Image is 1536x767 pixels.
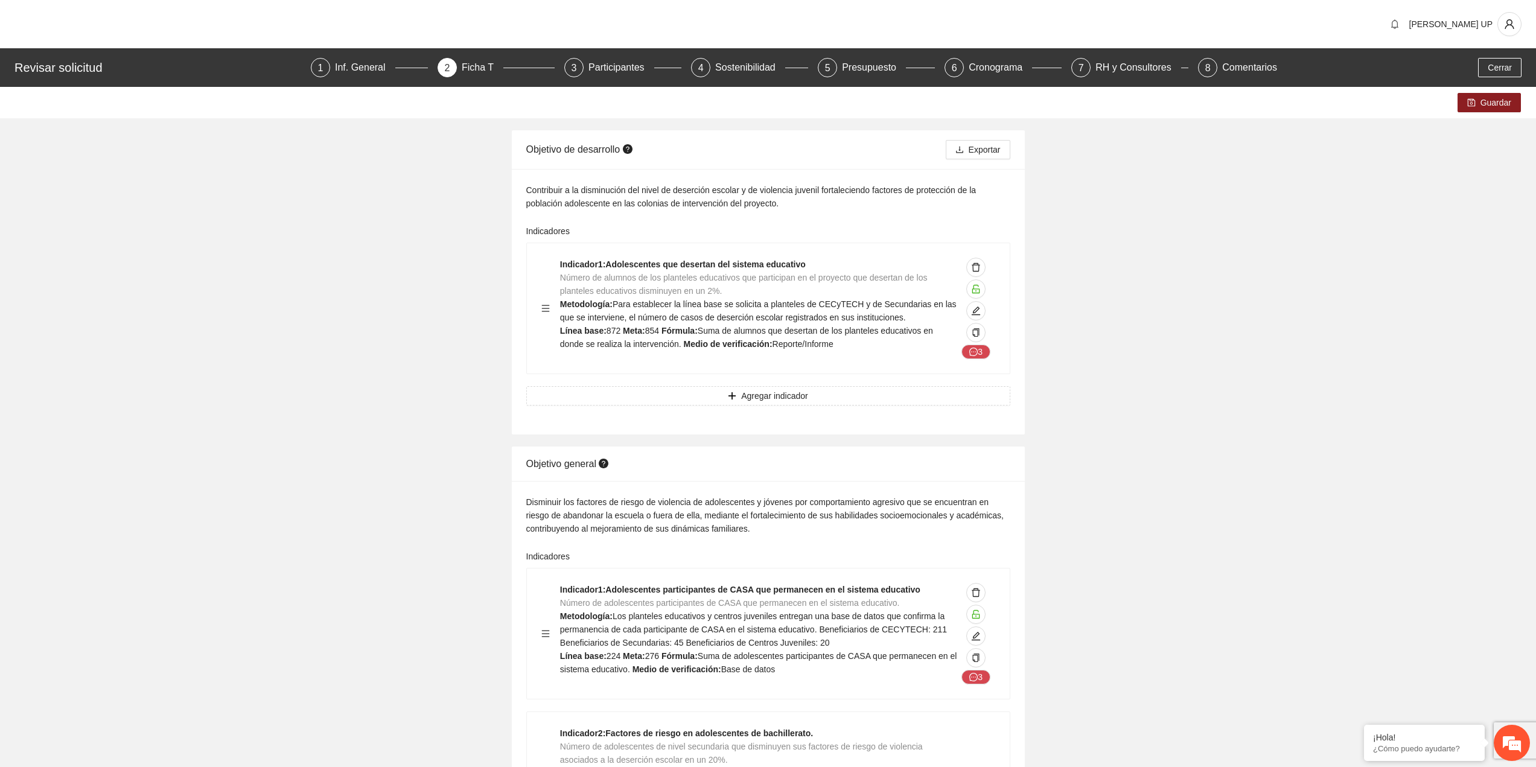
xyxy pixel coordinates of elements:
span: 5 [825,63,830,73]
span: delete [967,263,985,272]
label: Indicadores [526,224,570,238]
div: Comentarios [1222,58,1277,77]
span: question-circle [623,144,633,154]
span: copy [972,654,980,663]
button: copy [966,323,986,342]
span: 8 [1205,63,1211,73]
span: unlock [967,284,985,294]
span: Número de adolescentes participantes de CASA que permanecen en el sistema educativo. [560,598,900,608]
strong: Metodología: [560,611,613,621]
span: Guardar [1480,96,1511,109]
span: question-circle [599,459,608,468]
button: message3 [961,345,990,359]
span: Agregar indicador [741,389,808,403]
div: 5Presupuesto [818,58,935,77]
div: Inf. General [335,58,395,77]
div: Cronograma [969,58,1032,77]
div: 4Sostenibilidad [691,58,808,77]
span: 4 [698,63,704,73]
div: Sostenibilidad [715,58,785,77]
strong: Línea base: [560,651,607,661]
span: Objetivo de desarrollo [526,144,636,154]
strong: Indicador 1 : Adolescentes que desertan del sistema educativo [560,259,806,269]
div: 2Ficha T [438,58,555,77]
span: 2 [445,63,450,73]
div: ¡Hola! [1373,733,1476,742]
strong: Medio de verificación: [633,664,721,674]
div: Ficha T [462,58,503,77]
strong: Meta: [623,326,645,336]
strong: Medio de verificación: [684,339,773,349]
div: Disminuir los factores de riesgo de violencia de adolescentes y jóvenes por comportamiento agresi... [526,495,1010,535]
span: menu [541,629,550,638]
span: Exportar [969,143,1001,156]
span: Reporte/Informe [773,339,833,349]
span: copy [972,328,980,338]
span: 3 [572,63,577,73]
span: 276 [645,651,659,661]
p: ¿Cómo puedo ayudarte? [1373,744,1476,753]
div: 7RH y Consultores [1071,58,1188,77]
span: Base de datos [721,664,776,674]
span: 7 [1079,63,1084,73]
span: Cerrar [1488,61,1512,74]
span: edit [967,631,985,641]
strong: Fórmula: [661,651,698,661]
button: copy [966,648,986,667]
span: Número de adolescentes de nivel secundaria que disminuyen sus factores de riesgo de violencia aso... [560,742,923,765]
strong: Fórmula: [661,326,698,336]
button: delete [966,258,986,277]
span: Para establecer la línea base se solicita a planteles de CECyTECH y de Secundarias en las que se ... [560,299,957,322]
span: message [969,348,978,357]
button: plusAgregar indicador [526,386,1010,406]
span: Número de alumnos de los planteles educativos que participan en el proyecto que desertan de los p... [560,273,928,296]
span: 6 [952,63,957,73]
span: menu [541,304,550,313]
button: downloadExportar [946,140,1010,159]
strong: Línea base: [560,326,607,336]
span: Suma de alumnos que desertan de los planteles educativos en donde se realiza la intervención. [560,326,933,349]
span: edit [967,306,985,316]
strong: Metodología: [560,299,613,309]
div: 6Cronograma [945,58,1062,77]
span: message [969,673,978,683]
strong: Indicador 1 : Adolescentes participantes de CASA que permanecen en el sistema educativo [560,585,920,594]
label: Indicadores [526,550,570,563]
span: delete [967,588,985,597]
span: 854 [645,326,659,336]
button: message3 [961,670,990,684]
span: unlock [967,609,985,619]
button: unlock [966,605,986,624]
div: 3Participantes [564,58,681,77]
span: [PERSON_NAME] UP [1409,19,1493,29]
span: Los planteles educativos y centros juveniles entregan una base de datos que confirma la permanenc... [560,611,947,648]
span: save [1467,98,1476,108]
button: edit [966,626,986,646]
button: bell [1385,14,1404,34]
div: Participantes [588,58,654,77]
div: Presupuesto [842,58,906,77]
span: bell [1386,19,1404,29]
div: 1Inf. General [311,58,428,77]
div: Contribuir a la disminución del nivel de deserción escolar y de violencia juvenil fortaleciendo f... [526,183,1010,210]
span: user [1498,19,1521,30]
button: delete [966,583,986,602]
div: 8Comentarios [1198,58,1277,77]
div: RH y Consultores [1095,58,1181,77]
span: Objetivo general [526,459,611,469]
button: user [1497,12,1522,36]
span: 872 [607,326,620,336]
button: edit [966,301,986,320]
button: unlock [966,279,986,299]
span: download [955,145,964,155]
span: 224 [607,651,620,661]
span: plus [728,392,736,401]
button: Cerrar [1478,58,1522,77]
button: saveGuardar [1458,93,1521,112]
span: 1 [318,63,323,73]
strong: Meta: [623,651,645,661]
span: Suma de adolescentes participantes de CASA que permanecen en el sistema educativo. [560,651,957,674]
strong: Indicador 2 : Factores de riesgo en adolescentes de bachillerato. [560,728,813,738]
div: Revisar solicitud [14,58,304,77]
